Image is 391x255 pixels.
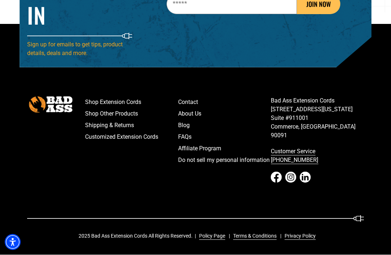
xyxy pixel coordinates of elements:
div: 2025 Bad Ass Extension Cords All Rights Reserved. [79,233,321,240]
img: Bad Ass Extension Cords [29,97,72,113]
a: Facebook - open in a new tab [271,172,282,183]
a: Shipping & Returns [85,120,178,131]
a: About Us [178,108,271,120]
a: Terms & Conditions [230,233,277,240]
a: Privacy Policy [282,233,316,240]
p: Bad Ass Extension Cords [STREET_ADDRESS][US_STATE] Suite #911001 Commerce, [GEOGRAPHIC_DATA] 90091 [271,97,364,140]
a: Do not sell my personal information [178,155,271,166]
a: call 833-674-1699 [271,146,364,166]
a: Shop Other Products [85,108,178,120]
a: Instagram - open in a new tab [285,172,296,183]
div: Accessibility Menu [5,234,21,250]
p: Sign up for emails to get tips, product details, deals and more. [27,41,132,58]
a: Customized Extension Cords [85,131,178,143]
a: LinkedIn - open in a new tab [300,172,311,183]
a: FAQs [178,131,271,143]
a: Contact [178,97,271,108]
a: Shop Extension Cords [85,97,178,108]
a: Policy Page [196,233,225,240]
a: Affiliate Program [178,143,271,155]
a: Blog [178,120,271,131]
